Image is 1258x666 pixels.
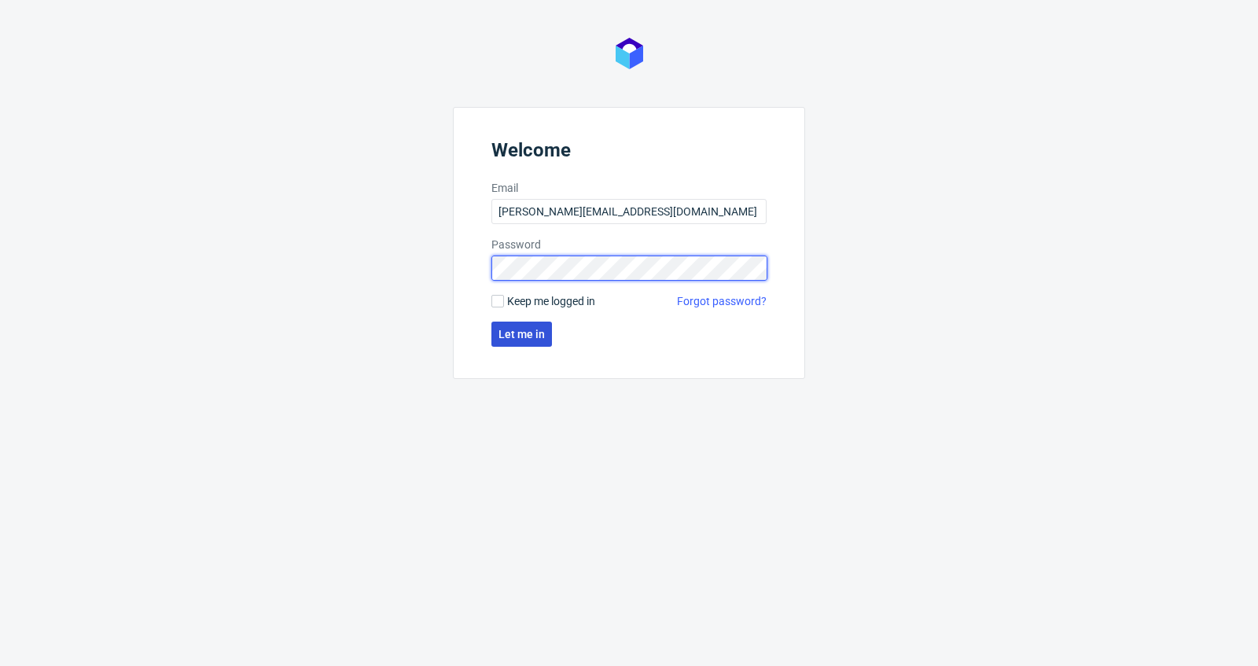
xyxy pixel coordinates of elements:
[491,180,767,196] label: Email
[498,329,545,340] span: Let me in
[491,322,552,347] button: Let me in
[507,293,595,309] span: Keep me logged in
[677,293,767,309] a: Forgot password?
[491,237,767,252] label: Password
[491,199,767,224] input: you@youremail.com
[491,139,767,167] header: Welcome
